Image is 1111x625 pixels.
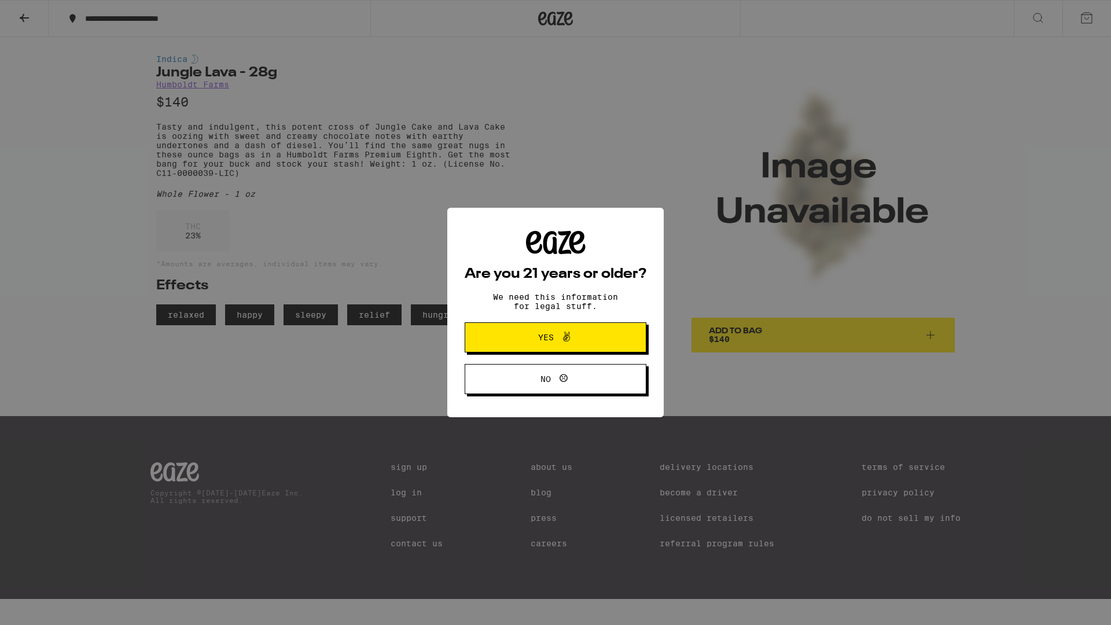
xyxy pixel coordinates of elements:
button: No [465,364,646,394]
button: Yes [465,322,646,352]
span: No [540,375,551,383]
h2: Are you 21 years or older? [465,267,646,281]
span: Yes [538,333,554,341]
p: We need this information for legal stuff. [483,292,628,311]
